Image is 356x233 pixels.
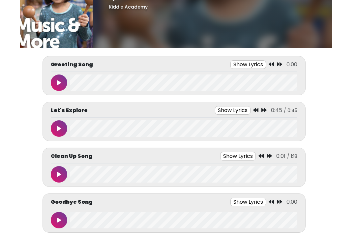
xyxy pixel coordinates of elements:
[271,106,282,114] span: 0:45
[51,198,93,206] p: Goodbye Song
[109,4,316,10] h5: Kiddie Academy
[51,61,93,69] p: Greeting Song
[51,152,92,160] p: Clean Up Song
[215,106,251,115] button: Show Lyrics
[230,60,266,69] button: Show Lyrics
[220,152,256,160] button: Show Lyrics
[51,106,88,114] p: Let's Explore
[230,198,266,206] button: Show Lyrics
[284,107,297,114] span: / 0:45
[286,198,297,206] span: 0.00
[276,152,285,160] span: 0:01
[286,61,297,68] span: 0.00
[287,153,297,160] span: / 1:18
